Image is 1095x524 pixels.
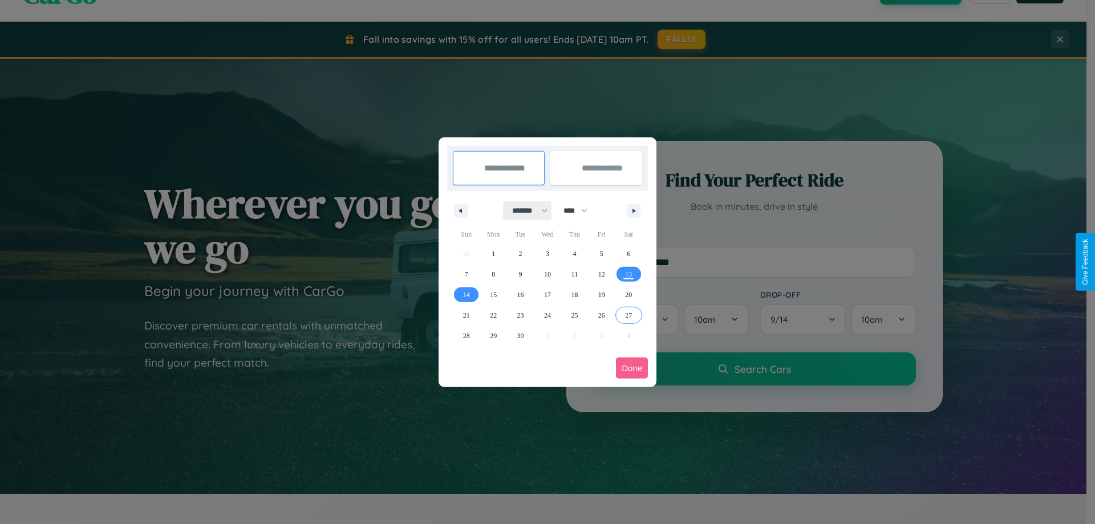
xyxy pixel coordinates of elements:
[507,326,534,346] button: 30
[561,243,588,264] button: 4
[534,264,561,285] button: 10
[616,358,648,379] button: Done
[534,243,561,264] button: 3
[588,285,615,305] button: 19
[453,305,480,326] button: 21
[615,264,642,285] button: 13
[480,225,506,243] span: Mon
[463,326,470,346] span: 28
[534,305,561,326] button: 24
[507,285,534,305] button: 16
[627,243,630,264] span: 6
[480,264,506,285] button: 8
[519,264,522,285] span: 9
[480,243,506,264] button: 1
[615,243,642,264] button: 6
[492,264,495,285] span: 8
[480,326,506,346] button: 29
[519,243,522,264] span: 2
[615,285,642,305] button: 20
[453,326,480,346] button: 28
[534,225,561,243] span: Wed
[517,305,524,326] span: 23
[517,285,524,305] span: 16
[507,243,534,264] button: 2
[453,264,480,285] button: 7
[492,243,495,264] span: 1
[600,243,603,264] span: 5
[598,285,605,305] span: 19
[571,264,578,285] span: 11
[463,285,470,305] span: 14
[615,305,642,326] button: 27
[615,225,642,243] span: Sat
[534,285,561,305] button: 17
[588,243,615,264] button: 5
[544,264,551,285] span: 10
[490,305,497,326] span: 22
[544,285,551,305] span: 17
[490,285,497,305] span: 15
[625,264,632,285] span: 13
[480,305,506,326] button: 22
[588,225,615,243] span: Fri
[490,326,497,346] span: 29
[598,305,605,326] span: 26
[561,285,588,305] button: 18
[507,305,534,326] button: 23
[588,305,615,326] button: 26
[546,243,549,264] span: 3
[588,264,615,285] button: 12
[561,305,588,326] button: 25
[571,305,578,326] span: 25
[517,326,524,346] span: 30
[573,243,576,264] span: 4
[561,264,588,285] button: 11
[480,285,506,305] button: 15
[453,285,480,305] button: 14
[465,264,468,285] span: 7
[598,264,605,285] span: 12
[571,285,578,305] span: 18
[507,225,534,243] span: Tue
[561,225,588,243] span: Thu
[625,305,632,326] span: 27
[544,305,551,326] span: 24
[463,305,470,326] span: 21
[1081,239,1089,285] div: Give Feedback
[625,285,632,305] span: 20
[507,264,534,285] button: 9
[453,225,480,243] span: Sun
